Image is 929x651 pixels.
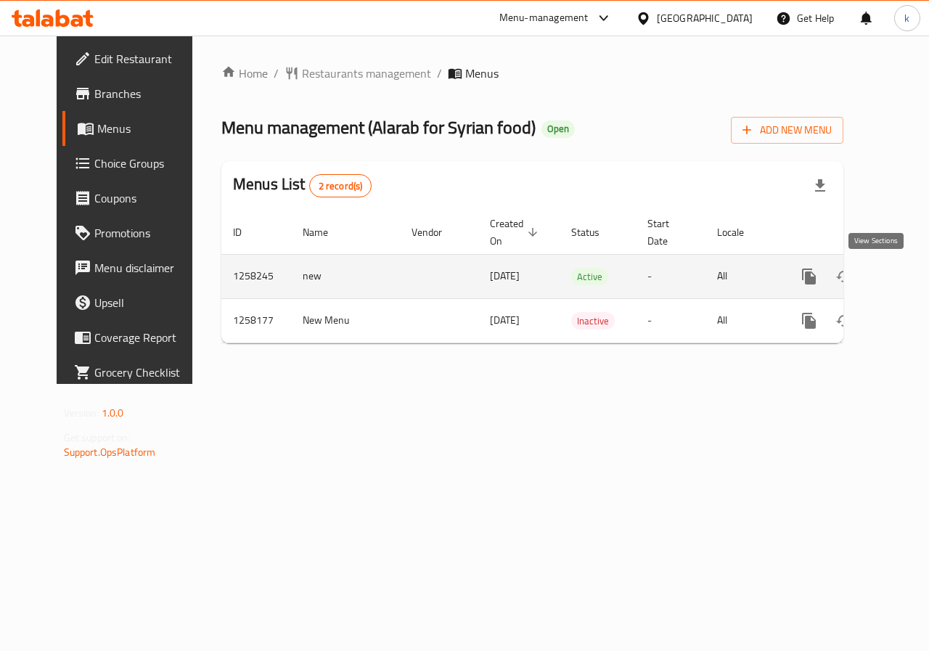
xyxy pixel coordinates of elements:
span: k [904,10,909,26]
div: Total records count [309,174,372,197]
li: / [437,65,442,82]
div: Export file [803,168,838,203]
td: All [705,298,780,343]
span: Menus [97,120,200,137]
span: Get support on: [64,428,131,447]
span: Choice Groups [94,155,200,172]
span: Version: [64,404,99,422]
div: Open [541,120,575,138]
button: Add New Menu [731,117,843,144]
a: Restaurants management [285,65,431,82]
span: Branches [94,85,200,102]
span: Open [541,123,575,135]
span: Coupons [94,189,200,207]
span: Start Date [647,215,688,250]
td: - [636,298,705,343]
span: ID [233,224,261,241]
a: Branches [62,76,212,111]
span: 2 record(s) [310,179,372,193]
span: Coverage Report [94,329,200,346]
span: Menus [465,65,499,82]
nav: breadcrumb [221,65,843,82]
span: Restaurants management [302,65,431,82]
a: Edit Restaurant [62,41,212,76]
a: Home [221,65,268,82]
td: - [636,254,705,298]
a: Coupons [62,181,212,216]
span: Name [303,224,347,241]
span: Created On [490,215,542,250]
span: Add New Menu [742,121,832,139]
span: Status [571,224,618,241]
a: Promotions [62,216,212,250]
li: / [274,65,279,82]
span: Menu management ( Alarab for Syrian food ) [221,111,536,144]
div: Menu-management [499,9,589,27]
span: Edit Restaurant [94,50,200,67]
td: 1258245 [221,254,291,298]
span: [DATE] [490,311,520,329]
span: Promotions [94,224,200,242]
a: Grocery Checklist [62,355,212,390]
button: Change Status [827,259,862,294]
td: 1258177 [221,298,291,343]
button: more [792,259,827,294]
span: Active [571,269,608,285]
a: Upsell [62,285,212,320]
span: Inactive [571,313,615,329]
div: Inactive [571,312,615,329]
a: Menus [62,111,212,146]
a: Choice Groups [62,146,212,181]
td: New Menu [291,298,400,343]
span: Grocery Checklist [94,364,200,381]
a: Menu disclaimer [62,250,212,285]
td: new [291,254,400,298]
a: Support.OpsPlatform [64,443,156,462]
span: Vendor [412,224,461,241]
span: Menu disclaimer [94,259,200,277]
td: All [705,254,780,298]
a: Coverage Report [62,320,212,355]
h2: Menus List [233,173,372,197]
span: 1.0.0 [102,404,124,422]
span: [DATE] [490,266,520,285]
span: Locale [717,224,763,241]
div: [GEOGRAPHIC_DATA] [657,10,753,26]
button: more [792,303,827,338]
span: Upsell [94,294,200,311]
